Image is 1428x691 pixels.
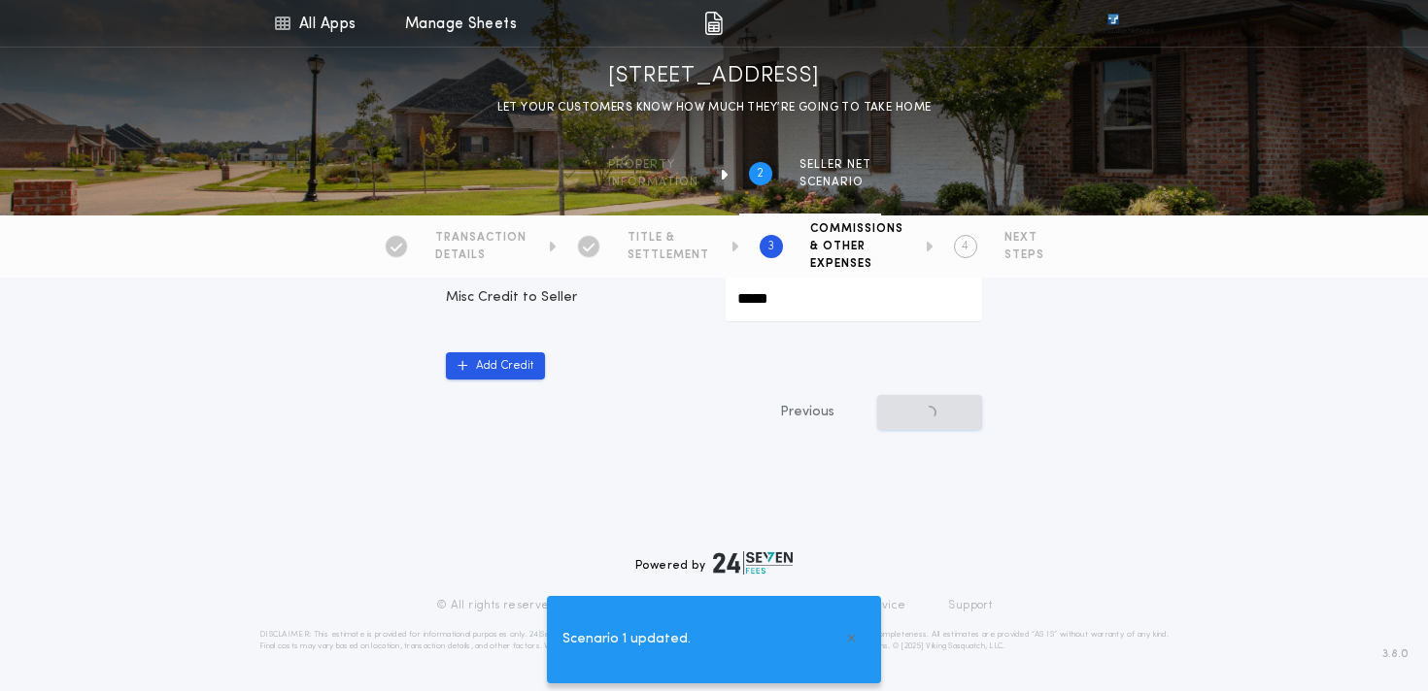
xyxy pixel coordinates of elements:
span: information [608,175,698,190]
span: STEPS [1004,247,1044,263]
h2: 2 [757,166,764,181]
span: SETTLEMENT [628,247,709,263]
button: Previous [741,395,873,430]
span: TRANSACTION [435,230,527,246]
button: Add Credit [446,352,545,379]
h2: 3 [767,239,774,254]
h1: [STREET_ADDRESS] [608,61,820,92]
img: logo [713,551,793,575]
h2: 4 [962,239,969,254]
span: SELLER NET [799,157,871,173]
span: DETAILS [435,247,527,263]
span: NEXT [1004,230,1044,246]
span: & OTHER [810,239,903,254]
img: img [704,12,723,35]
span: SCENARIO [799,175,871,190]
img: vs-icon [1072,14,1154,33]
span: EXPENSES [810,256,903,272]
span: TITLE & [628,230,709,246]
span: COMMISSIONS [810,221,903,237]
div: Powered by [635,551,793,575]
span: Scenario 1 updated. [562,629,691,650]
span: Property [608,157,698,173]
p: Misc Credit to Seller [446,288,702,308]
p: LET YOUR CUSTOMERS KNOW HOW MUCH THEY’RE GOING TO TAKE HOME [497,98,932,117]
